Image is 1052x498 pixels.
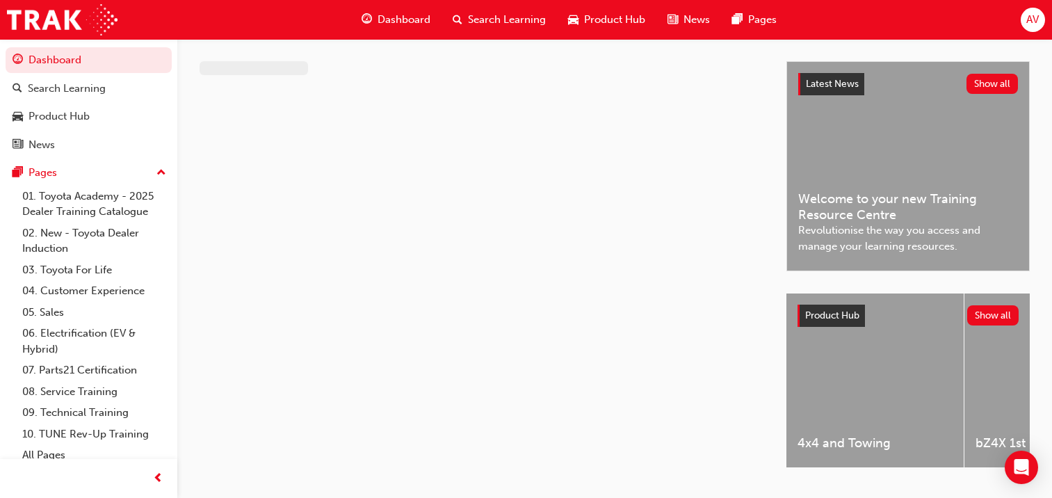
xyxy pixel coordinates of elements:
[156,164,166,182] span: up-icon
[29,109,90,124] div: Product Hub
[7,4,118,35] img: Trak
[748,12,777,28] span: Pages
[667,11,678,29] span: news-icon
[683,12,710,28] span: News
[656,6,721,34] a: news-iconNews
[798,191,1018,223] span: Welcome to your new Training Resource Centre
[17,280,172,302] a: 04. Customer Experience
[17,424,172,445] a: 10. TUNE Rev-Up Training
[6,104,172,129] a: Product Hub
[153,470,163,488] span: prev-icon
[362,11,372,29] span: guage-icon
[786,294,964,467] a: 4x4 and Towing
[17,360,172,381] a: 07. Parts21 Certification
[798,435,953,451] span: 4x4 and Towing
[17,381,172,403] a: 08. Service Training
[17,186,172,223] a: 01. Toyota Academy - 2025 Dealer Training Catalogue
[17,302,172,323] a: 05. Sales
[17,223,172,259] a: 02. New - Toyota Dealer Induction
[6,47,172,73] a: Dashboard
[453,11,462,29] span: search-icon
[1021,8,1045,32] button: AV
[584,12,645,28] span: Product Hub
[6,160,172,186] button: Pages
[798,223,1018,254] span: Revolutionise the way you access and manage your learning resources.
[350,6,442,34] a: guage-iconDashboard
[6,45,172,160] button: DashboardSearch LearningProduct HubNews
[806,78,859,90] span: Latest News
[13,54,23,67] span: guage-icon
[568,11,578,29] span: car-icon
[798,305,1019,327] a: Product HubShow all
[798,73,1018,95] a: Latest NewsShow all
[13,111,23,123] span: car-icon
[786,61,1030,271] a: Latest NewsShow allWelcome to your new Training Resource CentreRevolutionise the way you access a...
[732,11,743,29] span: pages-icon
[967,305,1019,326] button: Show all
[378,12,430,28] span: Dashboard
[468,12,546,28] span: Search Learning
[6,76,172,102] a: Search Learning
[557,6,656,34] a: car-iconProduct Hub
[29,137,55,153] div: News
[442,6,557,34] a: search-iconSearch Learning
[13,167,23,179] span: pages-icon
[6,132,172,158] a: News
[966,74,1019,94] button: Show all
[1026,12,1039,28] span: AV
[805,310,859,321] span: Product Hub
[13,83,22,95] span: search-icon
[17,402,172,424] a: 09. Technical Training
[721,6,788,34] a: pages-iconPages
[13,139,23,152] span: news-icon
[28,81,106,97] div: Search Learning
[29,165,57,181] div: Pages
[17,259,172,281] a: 03. Toyota For Life
[17,444,172,466] a: All Pages
[1005,451,1038,484] div: Open Intercom Messenger
[17,323,172,360] a: 06. Electrification (EV & Hybrid)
